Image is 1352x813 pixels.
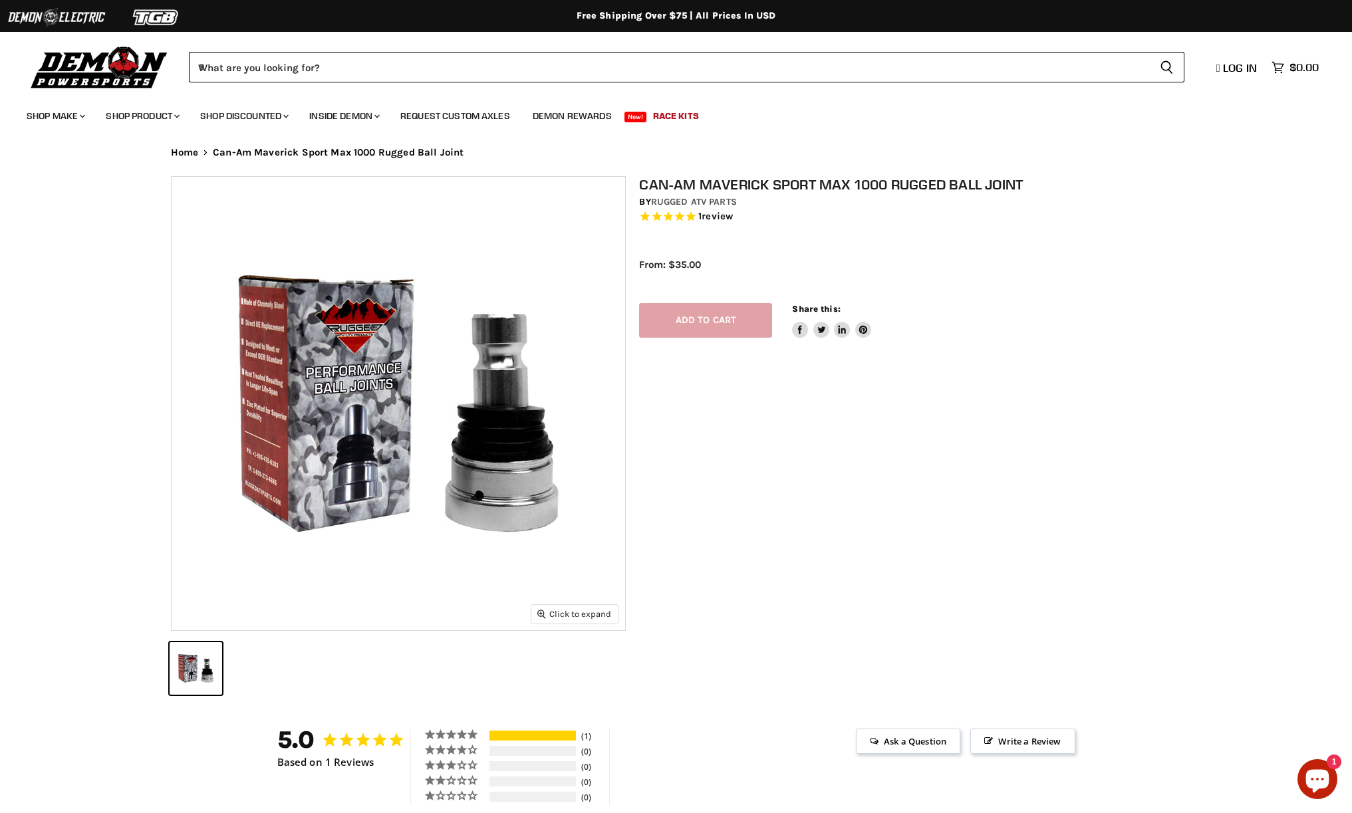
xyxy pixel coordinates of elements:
[172,177,625,630] img: Can-Am Maverick Sport Max 1000 Rugged Ball Joint
[27,43,172,90] img: Demon Powersports
[424,729,487,740] div: 5 ★
[531,605,618,623] button: Click to expand
[7,5,106,30] img: Demon Electric Logo 2
[639,210,1195,224] span: Rated 5.0 out of 5 stars 1 reviews
[698,210,733,222] span: 1 reviews
[1293,759,1341,802] inbox-online-store-chat: Shopify online store chat
[702,210,733,222] span: review
[856,729,960,754] span: Ask a Question
[171,147,199,158] a: Home
[144,10,1208,22] div: Free Shipping Over $75 | All Prices In USD
[17,97,1315,130] ul: Main menu
[190,102,297,130] a: Shop Discounted
[624,112,647,122] span: New!
[170,642,222,695] button: Can-Am Maverick Sport Max 1000 Rugged Ball Joint thumbnail
[96,102,188,130] a: Shop Product
[106,5,206,30] img: TGB Logo 2
[189,52,1149,82] input: When autocomplete results are available use up and down arrows to review and enter to select
[390,102,520,130] a: Request Custom Axles
[523,102,622,130] a: Demon Rewards
[1149,52,1184,82] button: Search
[1210,62,1265,74] a: Log in
[1265,58,1325,77] a: $0.00
[537,609,611,619] span: Click to expand
[792,304,840,314] span: Share this:
[277,756,374,768] span: Based on 1 Reviews
[651,196,737,207] a: Rugged ATV Parts
[277,725,315,754] strong: 5.0
[578,731,606,742] div: 1
[299,102,388,130] a: Inside Demon
[189,52,1184,82] form: Product
[970,729,1075,754] span: Write a Review
[213,147,464,158] span: Can-Am Maverick Sport Max 1000 Rugged Ball Joint
[489,731,576,741] div: 5-Star Ratings
[17,102,93,130] a: Shop Make
[1223,61,1257,74] span: Log in
[489,731,576,741] div: 100%
[639,195,1195,209] div: by
[1289,61,1319,74] span: $0.00
[639,176,1195,193] h1: Can-Am Maverick Sport Max 1000 Rugged Ball Joint
[144,147,1208,158] nav: Breadcrumbs
[639,259,701,271] span: From: $35.00
[792,303,871,338] aside: Share this:
[643,102,709,130] a: Race Kits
